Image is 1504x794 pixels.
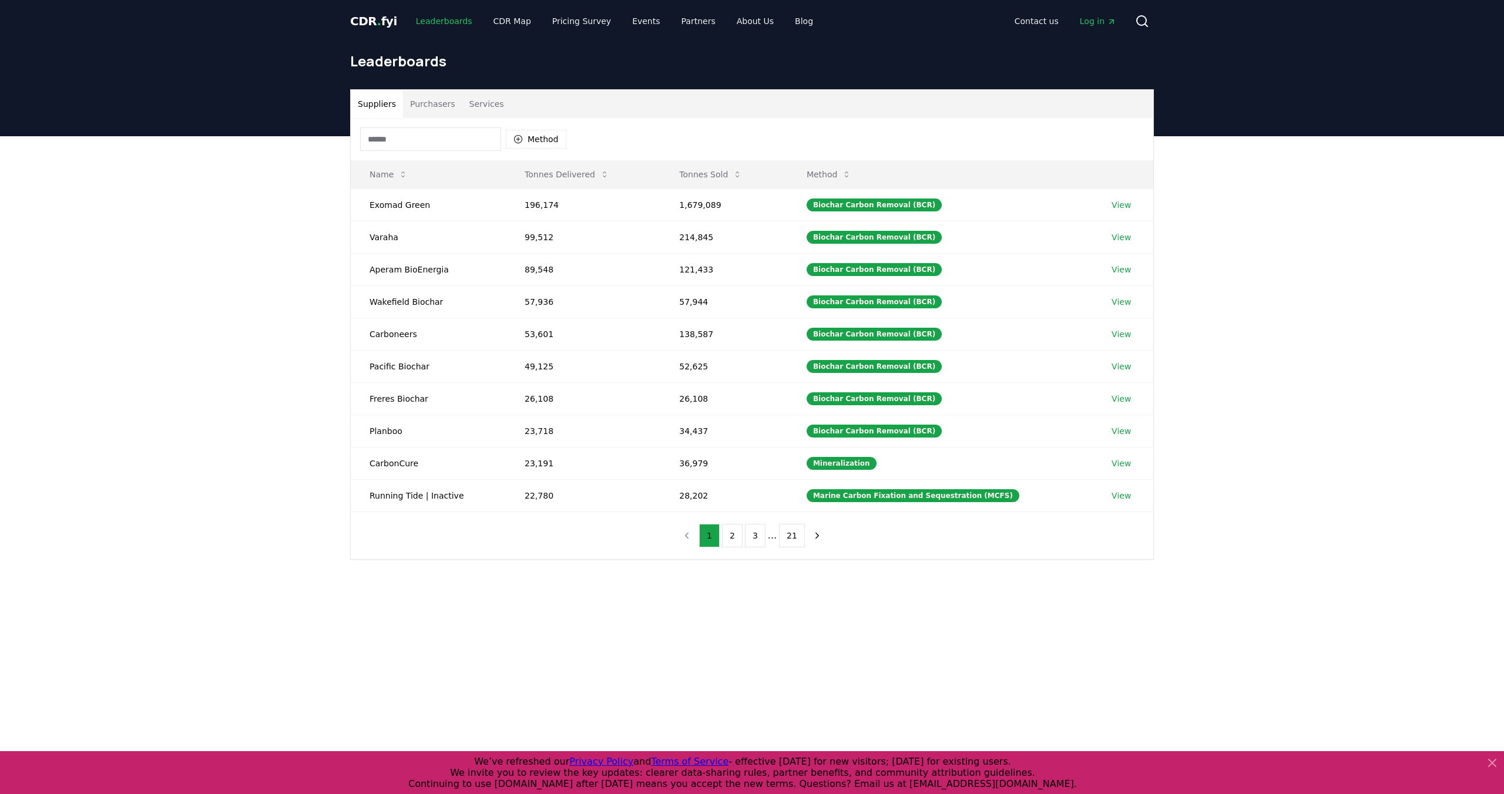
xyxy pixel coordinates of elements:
[807,263,942,276] div: Biochar Carbon Removal (BCR)
[351,447,506,479] td: CarbonCure
[1112,264,1131,275] a: View
[351,90,403,118] button: Suppliers
[660,189,788,221] td: 1,679,089
[722,524,743,547] button: 2
[506,318,660,350] td: 53,601
[699,524,720,547] button: 1
[1112,490,1131,502] a: View
[785,11,822,32] a: Blog
[484,11,540,32] a: CDR Map
[1112,231,1131,243] a: View
[672,11,725,32] a: Partners
[660,253,788,285] td: 121,433
[351,350,506,382] td: Pacific Biochar
[807,425,942,438] div: Biochar Carbon Removal (BCR)
[351,253,506,285] td: Aperam BioEnergia
[407,11,822,32] nav: Main
[462,90,511,118] button: Services
[660,318,788,350] td: 138,587
[1112,425,1131,437] a: View
[350,14,397,28] span: CDR fyi
[1112,199,1131,211] a: View
[351,189,506,221] td: Exomad Green
[506,479,660,512] td: 22,780
[768,529,777,543] li: ...
[727,11,783,32] a: About Us
[779,524,805,547] button: 21
[1112,328,1131,340] a: View
[1080,15,1116,27] span: Log in
[506,221,660,253] td: 99,512
[543,11,620,32] a: Pricing Survey
[807,457,877,470] div: Mineralization
[807,489,1019,502] div: Marine Carbon Fixation and Sequestration (MCFS)
[807,360,942,373] div: Biochar Carbon Removal (BCR)
[807,524,827,547] button: next page
[403,90,462,118] button: Purchasers
[360,163,417,186] button: Name
[660,382,788,415] td: 26,108
[1070,11,1126,32] a: Log in
[377,14,381,28] span: .
[351,318,506,350] td: Carboneers
[407,11,482,32] a: Leaderboards
[350,52,1154,70] h1: Leaderboards
[660,285,788,318] td: 57,944
[506,130,566,149] button: Method
[807,295,942,308] div: Biochar Carbon Removal (BCR)
[351,285,506,318] td: Wakefield Biochar
[623,11,669,32] a: Events
[807,392,942,405] div: Biochar Carbon Removal (BCR)
[351,479,506,512] td: Running Tide | Inactive
[506,447,660,479] td: 23,191
[670,163,751,186] button: Tonnes Sold
[660,447,788,479] td: 36,979
[506,382,660,415] td: 26,108
[506,350,660,382] td: 49,125
[745,524,766,547] button: 3
[1112,457,1131,469] a: View
[660,350,788,382] td: 52,625
[660,415,788,447] td: 34,437
[1005,11,1068,32] a: Contact us
[1112,296,1131,308] a: View
[506,285,660,318] td: 57,936
[660,479,788,512] td: 28,202
[1005,11,1126,32] nav: Main
[807,231,942,244] div: Biochar Carbon Removal (BCR)
[1112,361,1131,372] a: View
[351,221,506,253] td: Varaha
[350,13,397,29] a: CDR.fyi
[660,221,788,253] td: 214,845
[351,382,506,415] td: Freres Biochar
[1112,393,1131,405] a: View
[807,328,942,341] div: Biochar Carbon Removal (BCR)
[506,253,660,285] td: 89,548
[515,163,619,186] button: Tonnes Delivered
[351,415,506,447] td: Planboo
[807,198,942,211] div: Biochar Carbon Removal (BCR)
[797,163,861,186] button: Method
[506,189,660,221] td: 196,174
[506,415,660,447] td: 23,718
